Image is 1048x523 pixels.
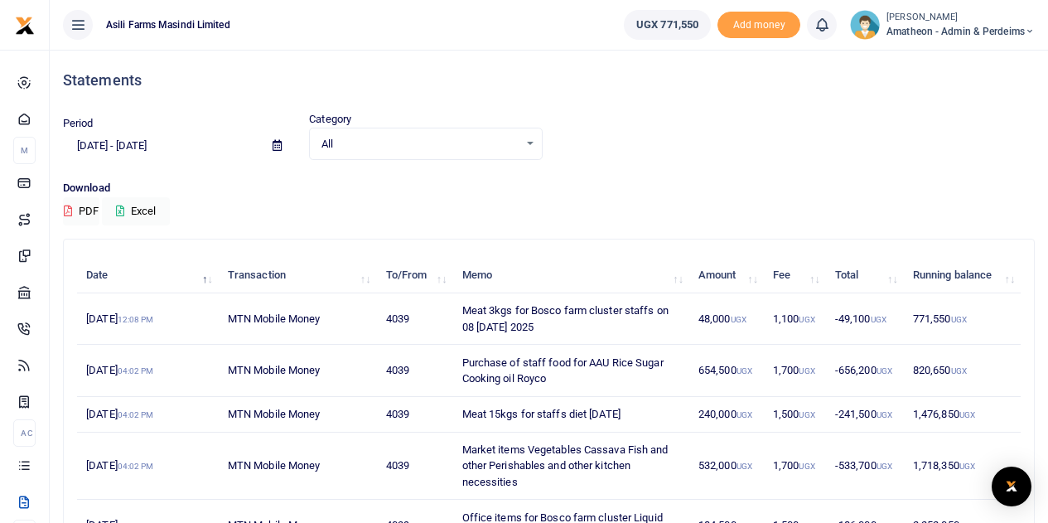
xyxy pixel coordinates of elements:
td: 654,500 [689,345,764,396]
small: 04:02 PM [118,366,154,375]
small: [PERSON_NAME] [886,11,1035,25]
th: Running balance: activate to sort column ascending [904,258,1021,293]
small: UGX [799,462,814,471]
small: UGX [736,366,752,375]
img: profile-user [850,10,880,40]
small: UGX [736,410,752,419]
span: Amatheon - Admin & Perdeims [886,24,1035,39]
td: 4039 [376,433,452,501]
td: -533,700 [826,433,904,501]
td: 532,000 [689,433,764,501]
td: MTN Mobile Money [219,397,377,433]
th: Fee: activate to sort column ascending [764,258,826,293]
td: 1,718,350 [904,433,1021,501]
button: PDF [63,197,99,225]
td: -241,500 [826,397,904,433]
li: Ac [13,419,36,447]
p: Download [63,180,1035,197]
button: Excel [102,197,170,225]
label: Category [309,111,351,128]
td: 4039 [376,293,452,345]
td: [DATE] [77,293,219,345]
small: UGX [877,366,892,375]
td: 48,000 [689,293,764,345]
small: UGX [877,410,892,419]
h4: Statements [63,71,1035,90]
td: [DATE] [77,397,219,433]
td: MTN Mobile Money [219,433,377,501]
input: select period [63,132,259,160]
th: To/From: activate to sort column ascending [376,258,452,293]
th: Total: activate to sort column ascending [826,258,904,293]
small: UGX [951,366,967,375]
td: 4039 [376,345,452,396]
a: logo-small logo-large logo-large [15,18,35,31]
td: MTN Mobile Money [219,345,377,396]
td: 1,476,850 [904,397,1021,433]
td: -49,100 [826,293,904,345]
li: Wallet ballance [617,10,717,40]
th: Transaction: activate to sort column ascending [219,258,377,293]
li: Toup your wallet [717,12,800,39]
small: 04:02 PM [118,410,154,419]
td: 1,100 [764,293,826,345]
td: [DATE] [77,345,219,396]
small: UGX [959,410,975,419]
td: 1,700 [764,433,826,501]
td: MTN Mobile Money [219,293,377,345]
li: M [13,137,36,164]
td: Meat 15kgs for staffs diet [DATE] [452,397,688,433]
small: 04:02 PM [118,462,154,471]
td: -656,200 [826,345,904,396]
small: UGX [877,462,892,471]
th: Amount: activate to sort column ascending [689,258,764,293]
img: logo-small [15,16,35,36]
td: 771,550 [904,293,1021,345]
th: Date: activate to sort column descending [77,258,219,293]
th: Memo: activate to sort column ascending [452,258,688,293]
span: All [321,136,518,153]
small: UGX [736,462,752,471]
div: Open Intercom Messenger [992,467,1031,506]
td: [DATE] [77,433,219,501]
small: UGX [799,366,814,375]
span: Add money [717,12,800,39]
td: Purchase of staff food for AAU Rice Sugar Cooking oil Royco [452,345,688,396]
td: Market items Vegetables Cassava Fish and other Perishables and other kitchen necessities [452,433,688,501]
a: Add money [717,17,800,30]
td: 820,650 [904,345,1021,396]
a: profile-user [PERSON_NAME] Amatheon - Admin & Perdeims [850,10,1035,40]
span: Asili Farms Masindi Limited [99,17,237,32]
small: UGX [959,462,975,471]
small: UGX [871,315,886,324]
a: UGX 771,550 [624,10,711,40]
td: Meat 3kgs for Bosco farm cluster staffs on 08 [DATE] 2025 [452,293,688,345]
small: UGX [731,315,746,324]
span: UGX 771,550 [636,17,698,33]
td: 240,000 [689,397,764,433]
small: UGX [799,315,814,324]
td: 1,500 [764,397,826,433]
td: 1,700 [764,345,826,396]
small: UGX [951,315,967,324]
small: UGX [799,410,814,419]
label: Period [63,115,94,132]
small: 12:08 PM [118,315,154,324]
td: 4039 [376,397,452,433]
